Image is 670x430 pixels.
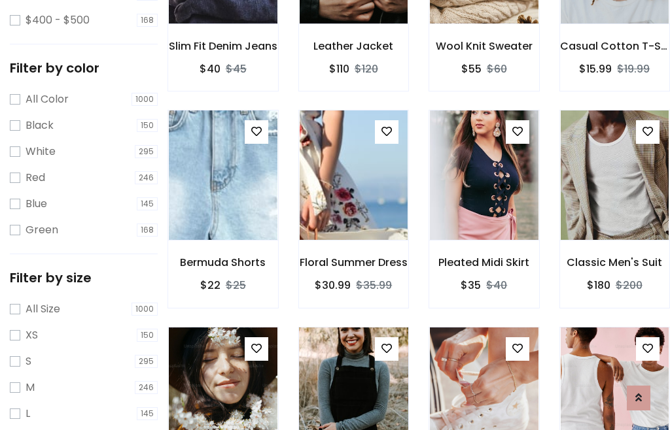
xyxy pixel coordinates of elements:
[26,91,69,107] label: All Color
[26,406,30,422] label: L
[587,279,610,291] h6: $180
[26,222,58,238] label: Green
[487,61,507,76] del: $60
[137,329,158,342] span: 150
[135,171,158,184] span: 246
[200,63,220,75] h6: $40
[26,12,90,28] label: $400 - $500
[429,256,539,269] h6: Pleated Midi Skirt
[26,170,45,186] label: Red
[26,196,47,212] label: Blue
[299,256,409,269] h6: Floral Summer Dress
[617,61,650,76] del: $19.99
[137,407,158,420] span: 145
[137,119,158,132] span: 150
[26,144,56,159] label: White
[429,40,539,52] h6: Wool Knit Sweater
[486,278,507,293] del: $40
[26,380,35,395] label: M
[355,61,378,76] del: $120
[461,279,481,291] h6: $35
[616,278,643,293] del: $200
[132,303,158,316] span: 1000
[315,279,351,291] h6: $30.99
[356,278,392,293] del: $35.99
[137,223,158,237] span: 168
[135,355,158,368] span: 295
[26,301,60,317] label: All Size
[226,278,246,293] del: $25
[135,381,158,394] span: 246
[135,145,158,158] span: 295
[137,197,158,210] span: 145
[26,354,31,369] label: S
[132,93,158,106] span: 1000
[560,40,670,52] h6: Casual Cotton T-Shirt
[168,256,278,269] h6: Bermuda Shorts
[10,270,158,286] h5: Filter by size
[329,63,349,75] h6: $110
[137,14,158,27] span: 168
[299,40,409,52] h6: Leather Jacket
[226,61,247,76] del: $45
[26,327,38,343] label: XS
[26,118,54,133] label: Black
[579,63,612,75] h6: $15.99
[461,63,482,75] h6: $55
[10,60,158,76] h5: Filter by color
[560,256,670,269] h6: Classic Men's Suit
[200,279,220,291] h6: $22
[168,40,278,52] h6: Slim Fit Denim Jeans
